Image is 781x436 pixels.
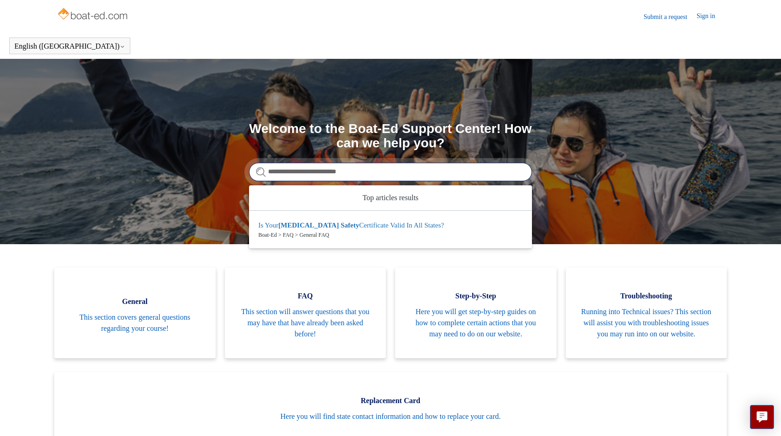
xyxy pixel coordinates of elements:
a: General This section covers general questions regarding your course! [54,267,216,358]
span: FAQ [239,291,372,302]
span: General [68,296,202,307]
a: Troubleshooting Running into Technical issues? This section will assist you with troubleshooting ... [566,267,727,358]
span: This section covers general questions regarding your course! [68,312,202,334]
span: Replacement Card [68,395,713,406]
a: Sign in [697,11,724,22]
button: Live chat [750,405,774,429]
img: Boat-Ed Help Center home page [57,6,130,24]
a: FAQ This section will answer questions that you may have that have already been asked before! [225,267,386,358]
span: Here you will find state contact information and how to replace your card. [68,411,713,422]
span: Troubleshooting [580,291,713,302]
button: English ([GEOGRAPHIC_DATA]) [14,42,125,51]
a: Submit a request [644,12,697,22]
zd-autocomplete-title-multibrand: Suggested result 1 Is Your Boating Safety Certificate Valid In All States? [258,221,444,231]
zd-autocomplete-breadcrumbs-multibrand: Boat-Ed > FAQ > General FAQ [258,231,523,239]
zd-autocomplete-header: Top articles results [249,185,532,211]
a: Step-by-Step Here you will get step-by-step guides on how to complete certain actions that you ma... [395,267,557,358]
span: This section will answer questions that you may have that have already been asked before! [239,306,372,340]
span: Running into Technical issues? This section will assist you with troubleshooting issues you may r... [580,306,713,340]
h1: Welcome to the Boat-Ed Support Center! How can we help you? [249,122,532,151]
span: Here you will get step-by-step guides on how to complete certain actions that you may need to do ... [409,306,543,340]
input: Search [249,163,532,181]
em: Safety [340,221,359,229]
em: [MEDICAL_DATA] [278,221,339,229]
span: Step-by-Step [409,291,543,302]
